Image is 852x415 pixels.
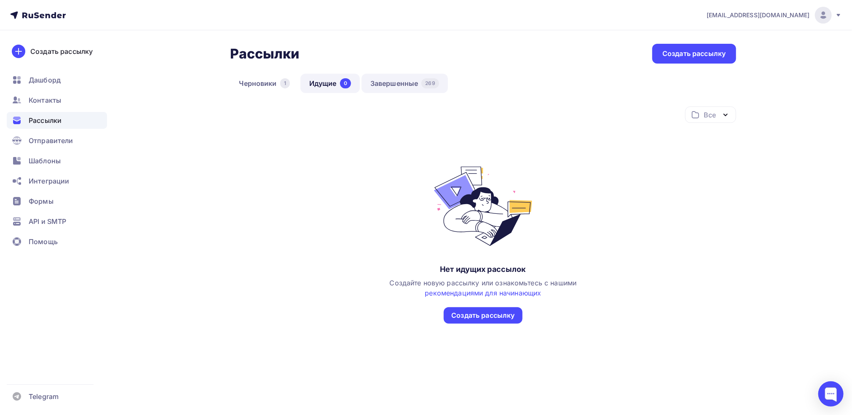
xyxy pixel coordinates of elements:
[230,74,299,93] a: Черновики1
[29,115,62,125] span: Рассылки
[30,46,93,56] div: Создать рассылку
[704,110,715,120] div: Все
[707,11,810,19] span: [EMAIL_ADDRESS][DOMAIN_NAME]
[29,95,61,105] span: Контакты
[340,78,351,88] div: 0
[300,74,360,93] a: Идущие0
[707,7,842,24] a: [EMAIL_ADDRESS][DOMAIN_NAME]
[362,74,448,93] a: Завершенные269
[7,152,107,169] a: Шаблоны
[685,106,736,123] button: Все
[29,391,59,402] span: Telegram
[451,311,514,320] div: Создать рассылку
[230,45,300,62] h2: Рассылки
[280,78,290,88] div: 1
[7,72,107,88] a: Дашборд
[7,193,107,210] a: Формы
[29,156,61,166] span: Шаблоны
[440,264,526,274] div: Нет идущих рассылок
[7,132,107,149] a: Отправители
[7,112,107,129] a: Рассылки
[29,196,54,206] span: Формы
[7,92,107,109] a: Контакты
[29,216,66,226] span: API и SMTP
[29,237,58,247] span: Помощь
[29,75,61,85] span: Дашборд
[662,49,726,59] div: Создать рассылку
[425,289,541,297] a: рекомендациями для начинающих
[390,279,577,297] span: Создайте новую рассылку или ознакомьтесь с нашими
[29,136,73,146] span: Отправители
[29,176,69,186] span: Интеграции
[421,78,439,88] div: 269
